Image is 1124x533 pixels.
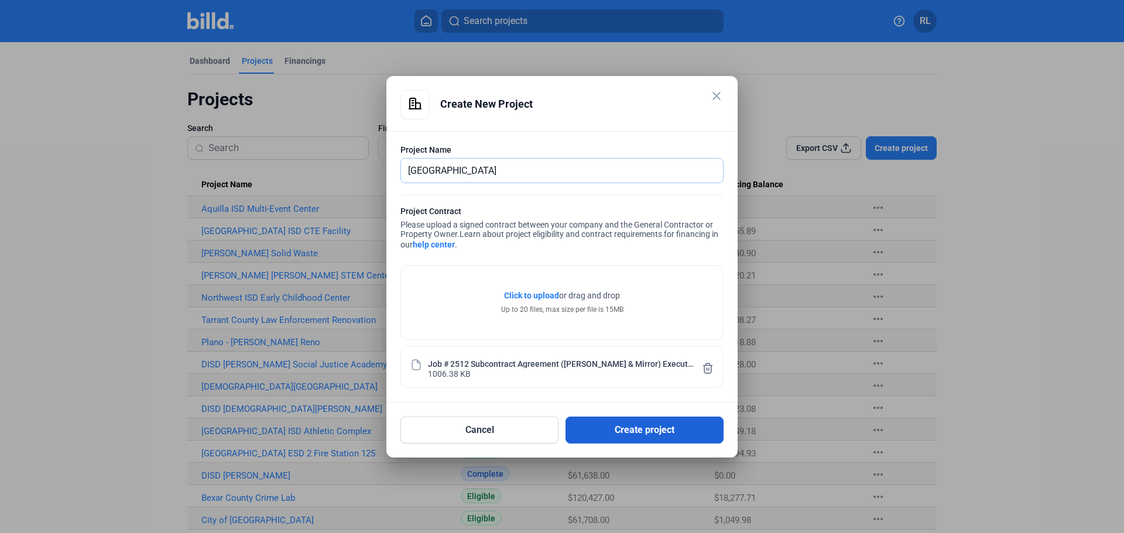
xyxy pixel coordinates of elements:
div: Please upload a signed contract between your company and the General Contractor or Property Owner. [400,205,724,253]
div: Project Name [400,144,724,156]
div: Job # 2512 Subcontract Agreement ([PERSON_NAME] & Mirror) Executed [DATE].pdf [428,358,696,368]
a: help center [413,240,455,249]
div: Create New Project [440,90,724,118]
span: Click to upload [504,291,559,300]
span: Learn about project eligibility and contract requirements for financing in our . [400,229,718,249]
button: Cancel [400,417,558,443]
div: 1006.38 KB [428,368,471,378]
button: Create project [566,417,724,443]
div: Project Contract [400,205,724,220]
mat-icon: close [710,89,724,103]
div: Up to 20 files, max size per file is 15MB [501,304,623,315]
span: or drag and drop [559,290,620,301]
